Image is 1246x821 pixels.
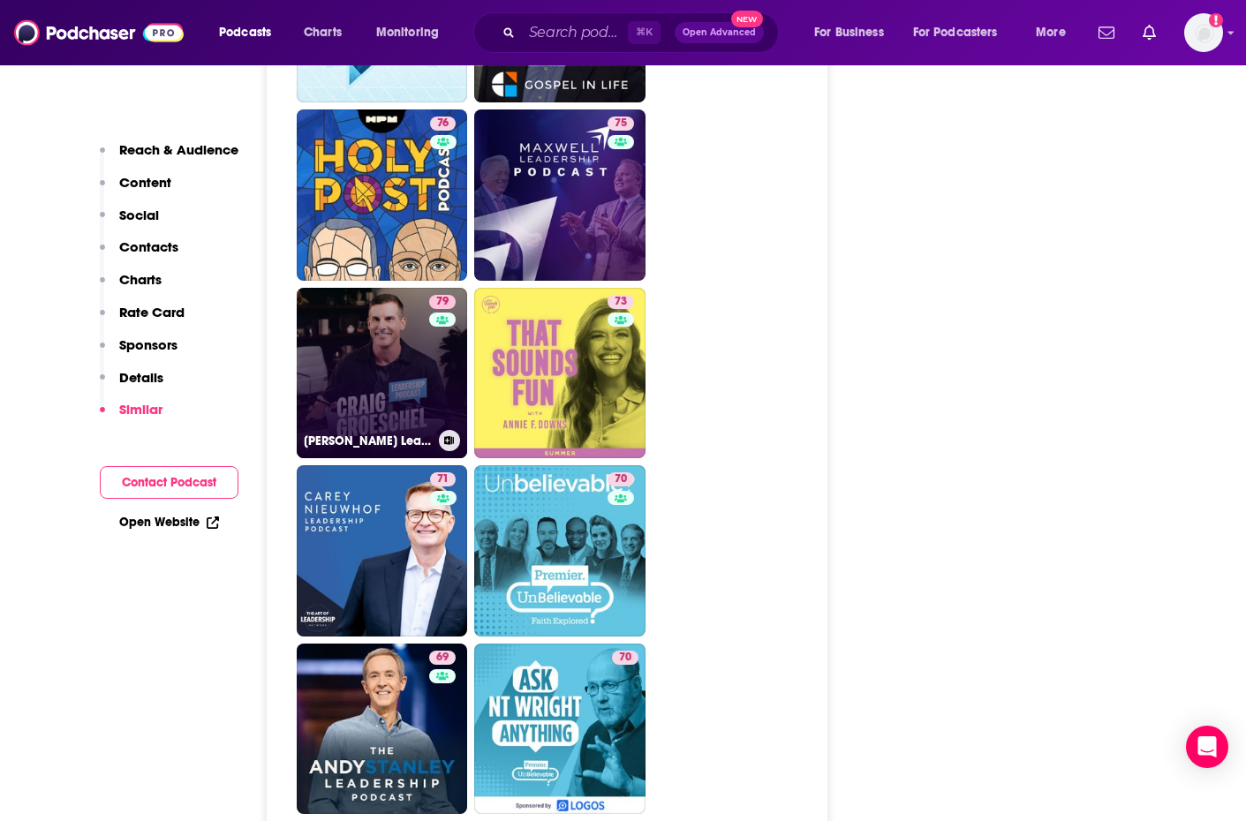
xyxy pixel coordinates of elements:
[913,20,998,45] span: For Podcasters
[1184,13,1223,52] button: Show profile menu
[429,295,456,309] a: 79
[292,19,352,47] a: Charts
[608,117,634,131] a: 75
[814,20,884,45] span: For Business
[436,293,449,311] span: 79
[100,238,178,271] button: Contacts
[615,471,627,488] span: 70
[297,644,468,815] a: 69
[14,16,184,49] img: Podchaser - Follow, Share and Rate Podcasts
[1036,20,1066,45] span: More
[100,207,159,239] button: Social
[119,207,159,223] p: Social
[100,174,171,207] button: Content
[1091,18,1121,48] a: Show notifications dropdown
[436,649,449,667] span: 69
[802,19,906,47] button: open menu
[675,22,764,43] button: Open AdvancedNew
[437,115,449,132] span: 76
[100,401,162,433] button: Similar
[429,651,456,665] a: 69
[474,644,646,815] a: 70
[1023,19,1088,47] button: open menu
[119,141,238,158] p: Reach & Audience
[119,336,177,353] p: Sponsors
[304,433,432,448] h3: [PERSON_NAME] Leadership Podcast
[119,304,185,320] p: Rate Card
[615,293,627,311] span: 73
[1184,13,1223,52] img: User Profile
[612,651,638,665] a: 70
[522,19,628,47] input: Search podcasts, credits, & more...
[474,465,646,636] a: 70
[297,288,468,459] a: 79[PERSON_NAME] Leadership Podcast
[902,19,1023,47] button: open menu
[119,401,162,418] p: Similar
[474,288,646,459] a: 73
[100,304,185,336] button: Rate Card
[1209,13,1223,27] svg: Add a profile image
[474,109,646,281] a: 75
[683,28,756,37] span: Open Advanced
[437,471,449,488] span: 71
[297,465,468,636] a: 71
[100,336,177,369] button: Sponsors
[207,19,294,47] button: open menu
[100,466,238,499] button: Contact Podcast
[608,472,634,486] a: 70
[731,11,763,27] span: New
[119,271,162,288] p: Charts
[364,19,462,47] button: open menu
[1184,13,1223,52] span: Logged in as shcarlos
[100,141,238,174] button: Reach & Audience
[430,117,456,131] a: 76
[628,21,661,44] span: ⌘ K
[608,295,634,309] a: 73
[100,369,163,402] button: Details
[119,515,219,530] a: Open Website
[1186,726,1228,768] div: Open Intercom Messenger
[119,238,178,255] p: Contacts
[376,20,439,45] span: Monitoring
[615,115,627,132] span: 75
[297,109,468,281] a: 76
[100,271,162,304] button: Charts
[219,20,271,45] span: Podcasts
[1136,18,1163,48] a: Show notifications dropdown
[619,649,631,667] span: 70
[490,12,796,53] div: Search podcasts, credits, & more...
[430,472,456,486] a: 71
[304,20,342,45] span: Charts
[119,174,171,191] p: Content
[119,369,163,386] p: Details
